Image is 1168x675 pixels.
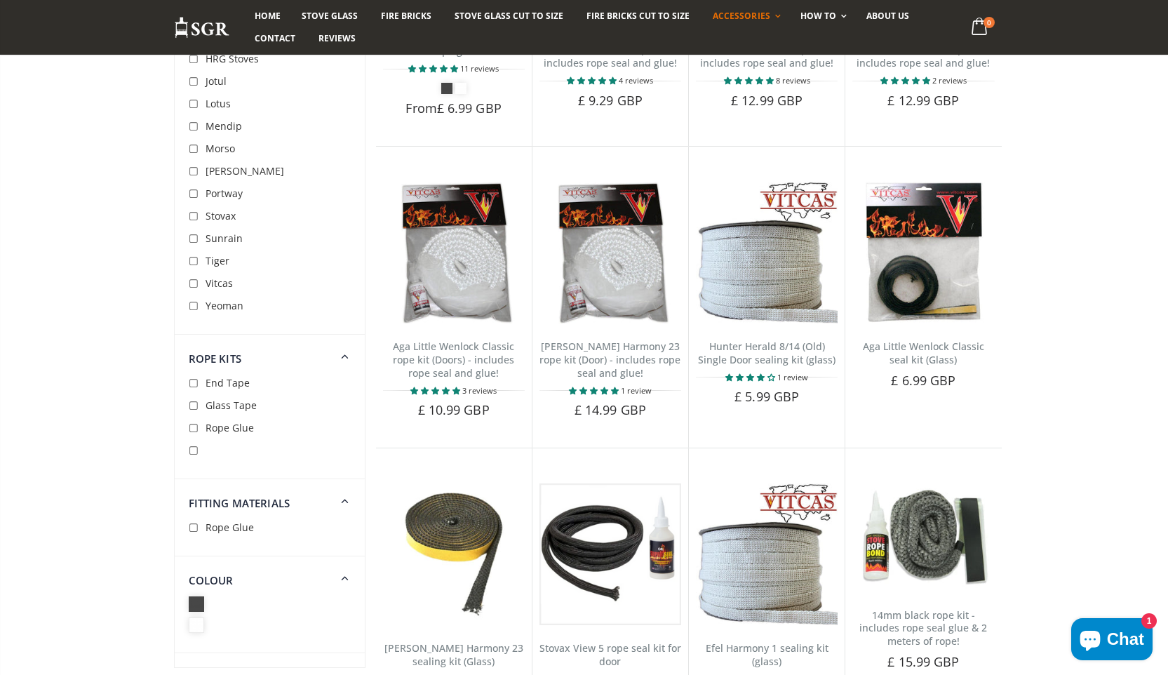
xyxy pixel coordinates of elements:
span: 5.00 stars [410,385,462,396]
span: Colour [189,573,234,587]
a: About us [856,5,920,27]
span: Stove Glass [302,10,358,22]
img: Nestor Martin Harmony 43 sealing kit (Glass) [383,483,525,625]
span: About us [866,10,909,22]
span: Add to Cart [589,427,647,440]
a: Efel Harmony 1 sealing kit (glass) [706,641,828,668]
span: Add to Cart [589,118,647,131]
span: Lotus [206,97,231,110]
span: Home [255,10,281,22]
span: [PERSON_NAME] [206,164,284,178]
a: Stove Glass Cut To Size [444,5,574,27]
span: Black [189,596,207,610]
img: Vitcas stove glass bedding in tape [696,182,838,323]
span: Sunrain [206,232,243,245]
span: 5.00 stars [569,385,621,396]
span: £ 12.99 GBP [731,92,803,109]
button: Add to Cart [716,110,817,138]
span: Fire Bricks [381,10,431,22]
span: Accessories [713,10,770,22]
a: Fire Bricks Cut To Size [576,5,700,27]
button: Add to Cart [559,420,661,448]
button: Add to Cart [716,406,817,434]
img: Stovax View 5 door rope kit [539,483,681,625]
span: Add to Cart [901,398,960,410]
img: Vitcas stove glass bedding in tape [696,483,838,625]
img: Hunter Herald 8/14 (Old) Double Door rope kit (Doors) [539,182,681,323]
a: 0 [965,14,994,41]
span: Fire Bricks Cut To Size [586,10,690,22]
button: Add to Cart [873,390,974,418]
span: Rope Glue [206,421,254,434]
span: Contact [255,32,295,44]
a: Vitcas 6mm black rope kit - includes rope seal and glue! [544,43,677,69]
span: £ 10.99 GBP [418,401,490,418]
span: 5.00 stars [880,75,932,86]
inbox-online-store-chat: Shopify online store chat [1067,618,1157,664]
span: 4.75 stars [724,75,776,86]
span: Jotul [206,74,227,88]
span: £ 14.99 GBP [575,401,646,418]
span: 5.00 stars [567,75,619,86]
span: White [189,617,207,631]
span: 11 reviews [460,63,499,74]
span: Fitting Materials [189,496,290,510]
span: 4.82 stars [408,63,460,74]
span: £ 5.99 GBP [734,388,799,405]
span: Add to Cart [433,126,489,138]
a: 14mm black rope kit - includes rope seal glue & 2 meters of rope! [859,608,987,648]
span: Glass Tape [206,399,257,412]
span: Mendip [206,119,242,133]
a: [PERSON_NAME] Harmony 23 rope kit (Door) - includes rope seal and glue! [539,340,680,380]
span: 1 review [621,385,652,396]
span: £ 9.29 GBP [578,92,643,109]
span: Reviews [318,32,356,44]
span: 8 reviews [776,75,810,86]
button: Add to Cart [559,110,661,138]
button: Add to Cart [873,110,974,138]
span: Rope Glue [206,521,254,534]
span: Add to Cart [745,118,804,131]
span: Stovax [206,209,236,222]
a: Add to Cart [404,118,503,146]
span: Vitcas [206,276,233,290]
a: Stove Glass [291,5,368,27]
span: 3 reviews [462,385,497,396]
img: Stove Glass Replacement [174,16,230,39]
span: Rope Kits [189,352,241,366]
span: 4.00 stars [725,372,777,382]
a: Aga Little Wenlock Classic rope kit (Doors) - includes rope seal and glue! [393,340,514,380]
span: £ 6.99 GBP [437,100,502,116]
a: Fire Bricks [370,5,442,27]
a: Reviews [308,27,366,50]
span: Add to Cart [745,414,804,427]
a: [PERSON_NAME] Harmony 23 sealing kit (Glass) [384,641,523,668]
a: Accessories [702,5,787,27]
a: Vitcas 12mm black rope kit - includes rope seal and glue! [700,43,834,69]
span: Portway [206,187,243,200]
span: Tiger [206,254,229,267]
span: 1 review [777,372,808,382]
span: 4 reviews [619,75,653,86]
span: Add to Cart [431,427,490,440]
img: Aga Little Wenlock Classic glass gasket [852,182,994,323]
span: Add to Cart [901,118,960,131]
a: Home [244,5,291,27]
span: HRG Stoves [206,52,259,65]
a: How To [790,5,854,27]
span: Yeoman [206,299,243,312]
a: Aga Little Wenlock Classic seal kit (Glass) [863,340,984,366]
span: 2 reviews [932,75,967,86]
span: £ 12.99 GBP [887,92,959,109]
a: Contact [244,27,306,50]
span: £ 6.99 GBP [891,372,955,389]
span: How To [800,10,836,22]
button: Add to Cart [403,420,504,448]
img: Aga Little Wenlock Classic rope kit (Doors) [383,182,525,323]
a: Vitcas 12mm white rope kit - includes rope seal and glue! [856,43,991,69]
span: From [405,100,501,116]
span: Stove Glass Cut To Size [455,10,563,22]
img: 14mm black rope kit [852,483,994,592]
span: End Tape [206,376,250,389]
span: £ 15.99 GBP [887,653,959,670]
